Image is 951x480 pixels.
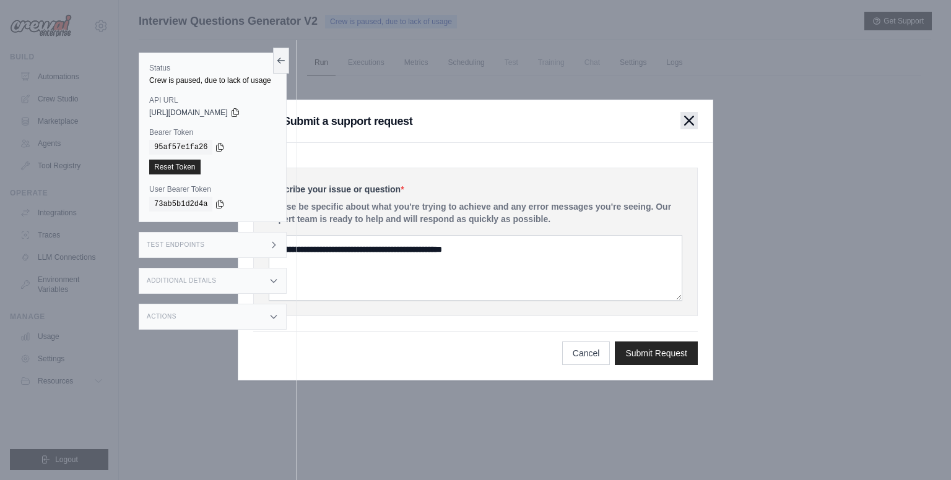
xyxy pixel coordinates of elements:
[562,341,610,365] button: Cancel
[889,421,951,480] iframe: Chat Widget
[149,63,276,73] label: Status
[149,75,276,85] div: Crew is paused, due to lack of usage
[149,108,228,118] span: [URL][DOMAIN_NAME]
[615,341,698,365] button: Submit Request
[149,127,276,137] label: Bearer Token
[283,113,412,130] h3: Submit a support request
[149,140,212,155] code: 95af57e1fa26
[149,160,201,174] a: Reset Token
[269,183,682,195] label: Describe your issue or question
[149,95,276,105] label: API URL
[147,241,205,249] h3: Test Endpoints
[149,184,276,194] label: User Bearer Token
[269,200,682,225] p: Please be specific about what you're trying to achieve and any error messages you're seeing. Our ...
[149,197,212,212] code: 73ab5b1d2d4a
[147,313,176,320] h3: Actions
[147,277,216,285] h3: Additional Details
